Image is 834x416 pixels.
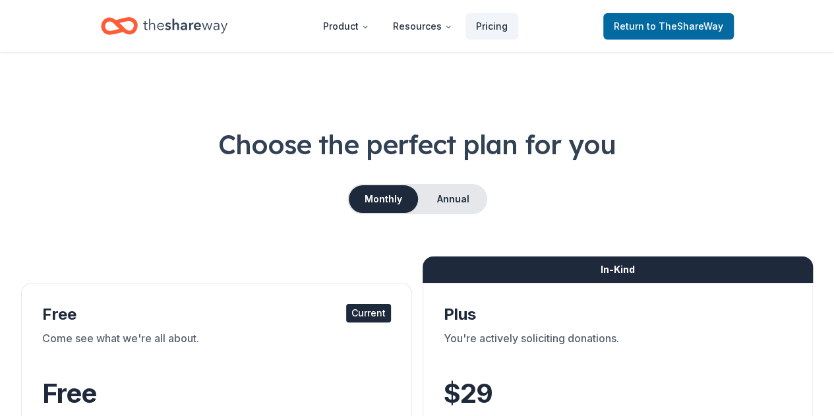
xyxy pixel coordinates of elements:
[647,20,723,32] span: to TheShareWay
[444,304,792,325] div: Plus
[42,330,391,367] div: Come see what we're all about.
[423,256,814,283] div: In-Kind
[614,18,723,34] span: Return
[42,377,96,409] span: Free
[313,11,518,42] nav: Main
[382,13,463,40] button: Resources
[313,13,380,40] button: Product
[101,11,227,42] a: Home
[465,13,518,40] a: Pricing
[421,185,486,213] button: Annual
[603,13,734,40] a: Returnto TheShareWay
[444,330,792,367] div: You're actively soliciting donations.
[42,304,391,325] div: Free
[21,126,813,163] h1: Choose the perfect plan for you
[349,185,418,213] button: Monthly
[444,375,492,412] span: $ 29
[346,304,391,322] div: Current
